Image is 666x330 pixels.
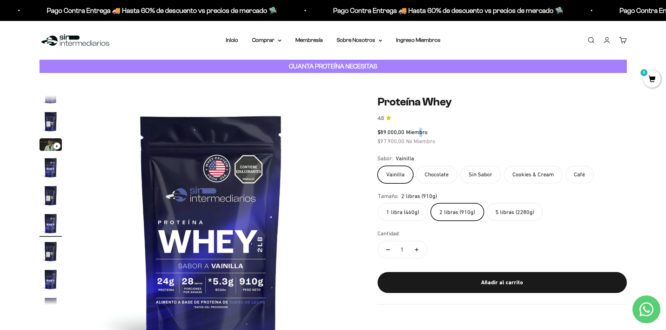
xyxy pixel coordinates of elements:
[40,138,62,153] button: Ir al artículo 3
[40,212,62,237] button: Ir al artículo 6
[295,37,323,43] a: Membresía
[392,278,613,287] div: Añadir al carrito
[378,229,400,238] label: Cantidad:
[331,5,562,16] p: Pago Contra Entrega 🚚 Hasta 60% de descuento vs precios de mercado 🛸
[378,129,404,135] span: $89.000,00
[378,115,384,122] span: 4.8
[401,192,437,201] span: 2 libras (910g)
[40,268,62,293] button: Ir al artículo 8
[40,110,62,135] button: Ir al artículo 2
[337,36,382,45] summary: Sobre Nosotros
[406,129,428,135] span: Miembro
[378,154,393,163] legend: Sabor:
[396,154,414,163] span: Vainilla
[396,37,441,43] a: Ingreso Miembros
[40,212,62,235] img: Proteína Whey
[378,241,398,258] button: Reducir cantidad
[289,63,377,70] strong: CUANTA PROTEÍNA NECESITAS
[407,241,427,258] button: Aumentar cantidad
[406,138,435,144] span: No Miembro
[40,240,62,263] img: Proteína Whey
[40,184,62,207] img: Proteína Whey
[378,192,399,201] legend: Tamaño:
[40,110,62,133] img: Proteína Whey
[40,156,62,179] img: Proteína Whey
[40,296,62,318] img: Proteína Whey
[378,115,627,122] a: 4.84.8 de 5.0 estrellas
[643,76,661,83] a: 0
[378,138,404,144] span: $97.900,00
[378,272,627,293] button: Añadir al carrito
[252,36,281,45] summary: Comprar
[640,68,648,77] mark: 0
[40,296,62,321] button: Ir al artículo 9
[378,95,627,109] h1: Proteína Whey
[40,184,62,209] button: Ir al artículo 5
[40,240,62,265] button: Ir al artículo 7
[45,5,275,16] p: Pago Contra Entrega 🚚 Hasta 60% de descuento vs precios de mercado 🛸
[40,268,62,291] img: Proteína Whey
[226,37,238,43] a: Inicio
[40,156,62,181] button: Ir al artículo 4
